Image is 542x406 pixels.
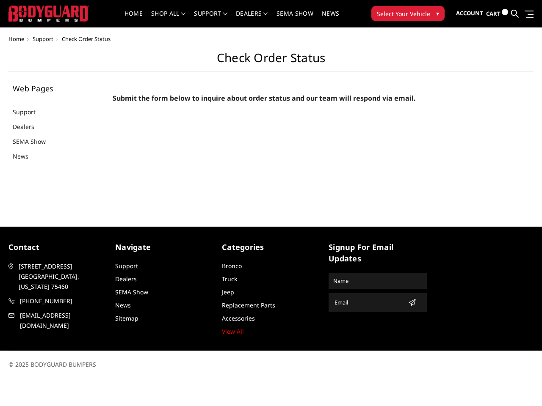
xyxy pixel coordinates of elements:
span: Submit the form below to inquire about order status and our team will respond via email. [113,93,416,103]
h5: Web Pages [13,85,104,92]
span: [PHONE_NUMBER] [20,296,106,306]
a: Dealers [236,11,268,27]
button: Select Your Vehicle [371,6,445,21]
a: Support [13,107,46,116]
span: ▾ [436,9,439,18]
h1: Check Order Status [8,51,534,72]
a: SEMA Show [115,288,148,296]
a: Cart [486,2,508,25]
h5: signup for email updates [329,241,427,264]
input: Name [330,274,426,288]
h5: Categories [222,241,320,253]
span: Select Your Vehicle [377,9,430,18]
span: [STREET_ADDRESS] [GEOGRAPHIC_DATA], [US_STATE] 75460 [19,261,105,292]
span: Account [456,9,483,17]
a: SEMA Show [13,137,56,146]
a: Home [8,35,24,43]
h5: Navigate [115,241,213,253]
a: News [13,152,39,161]
a: Replacement Parts [222,301,275,309]
a: Support [115,262,138,270]
h5: contact [8,241,107,253]
img: BODYGUARD BUMPERS [8,5,89,21]
a: Bronco [222,262,242,270]
a: Sitemap [115,314,138,322]
input: Email [331,296,405,309]
a: Truck [222,275,237,283]
a: Support [194,11,227,27]
a: Dealers [115,275,137,283]
a: News [115,301,131,309]
span: © 2025 BODYGUARD BUMPERS [8,360,96,368]
a: Home [124,11,143,27]
a: Jeep [222,288,234,296]
span: [EMAIL_ADDRESS][DOMAIN_NAME] [20,310,106,331]
a: News [322,11,339,27]
a: Dealers [13,122,45,131]
a: [PHONE_NUMBER] [8,296,107,306]
span: Check Order Status [62,35,111,43]
a: SEMA Show [277,11,313,27]
a: Support [33,35,53,43]
a: [EMAIL_ADDRESS][DOMAIN_NAME] [8,310,107,331]
span: Cart [486,10,501,17]
a: Account [456,2,483,25]
a: shop all [151,11,185,27]
a: Accessories [222,314,255,322]
a: View All [222,327,244,335]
